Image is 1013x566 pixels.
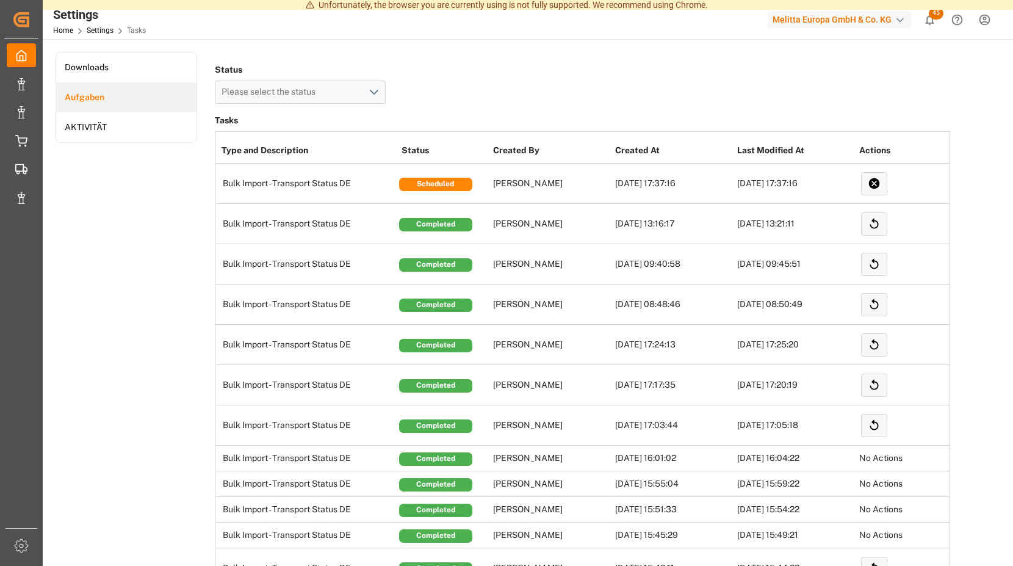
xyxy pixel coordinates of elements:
[399,504,472,517] div: Completed
[215,325,398,365] td: Bulk Import - Transport Status DE
[612,325,734,365] td: [DATE] 17:24:13
[399,299,472,312] div: Completed
[215,112,950,129] h3: Tasks
[56,53,196,82] a: Downloads
[734,285,856,325] td: [DATE] 08:50:49
[734,471,856,497] td: [DATE] 15:59:22
[734,523,856,548] td: [DATE] 15:49:21
[56,112,196,142] a: AKTIVITÄT
[215,405,398,446] td: Bulk Import - Transport Status DE
[215,365,398,405] td: Bulk Import - Transport Status DE
[612,138,734,164] th: Created At
[490,164,612,204] td: [PERSON_NAME]
[490,446,612,471] td: [PERSON_NAME]
[612,244,734,285] td: [DATE] 09:40:58
[399,478,472,492] div: Completed
[215,164,398,204] td: Bulk Import - Transport Status DE
[612,523,734,548] td: [DATE] 15:45:29
[734,138,856,164] th: Last Modified At
[215,285,398,325] td: Bulk Import - Transport Status DE
[490,244,612,285] td: [PERSON_NAME]
[399,419,472,433] div: Completed
[490,405,612,446] td: [PERSON_NAME]
[734,497,856,523] td: [DATE] 15:54:22
[734,164,856,204] td: [DATE] 17:37:16
[215,497,398,523] td: Bulk Import - Transport Status DE
[612,204,734,244] td: [DATE] 13:16:17
[916,6,943,34] button: show 45 new notifications
[215,138,398,164] th: Type and Description
[734,244,856,285] td: [DATE] 09:45:51
[215,61,386,78] h4: Status
[612,405,734,446] td: [DATE] 17:03:44
[490,471,612,497] td: [PERSON_NAME]
[53,5,146,24] div: Settings
[53,26,73,35] a: Home
[215,523,398,548] td: Bulk Import - Transport Status DE
[734,446,856,471] td: [DATE] 16:04:22
[399,529,472,543] div: Completed
[490,138,612,164] th: Created By
[612,365,734,405] td: [DATE] 17:17:35
[490,285,612,325] td: [PERSON_NAME]
[490,497,612,523] td: [PERSON_NAME]
[215,204,398,244] td: Bulk Import - Transport Status DE
[215,471,398,497] td: Bulk Import - Transport Status DE
[612,164,734,204] td: [DATE] 17:37:16
[929,7,943,20] span: 45
[612,497,734,523] td: [DATE] 15:51:33
[215,81,386,104] button: open menu
[859,504,903,514] span: No Actions
[399,339,472,352] div: Completed
[612,285,734,325] td: [DATE] 08:48:46
[612,471,734,497] td: [DATE] 15:55:04
[859,479,903,488] span: No Actions
[943,6,971,34] button: Help Center
[734,204,856,244] td: [DATE] 13:21:11
[215,244,398,285] td: Bulk Import - Transport Status DE
[768,8,916,31] button: Melitta Europa GmbH & Co. KG
[399,258,472,272] div: Completed
[859,453,903,463] span: No Actions
[87,26,114,35] a: Settings
[859,530,903,540] span: No Actions
[399,218,472,231] div: Completed
[734,405,856,446] td: [DATE] 17:05:18
[399,178,472,191] div: Scheduled
[399,379,472,393] div: Completed
[399,452,472,466] div: Completed
[612,446,734,471] td: [DATE] 16:01:02
[490,204,612,244] td: [PERSON_NAME]
[768,11,911,29] div: Melitta Europa GmbH & Co. KG
[490,523,612,548] td: [PERSON_NAME]
[490,325,612,365] td: [PERSON_NAME]
[734,365,856,405] td: [DATE] 17:20:19
[215,446,398,471] td: Bulk Import - Transport Status DE
[856,138,978,164] th: Actions
[398,138,490,164] th: Status
[734,325,856,365] td: [DATE] 17:25:20
[490,365,612,405] td: [PERSON_NAME]
[222,87,322,96] span: Please select the status
[56,82,196,112] a: Aufgaben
